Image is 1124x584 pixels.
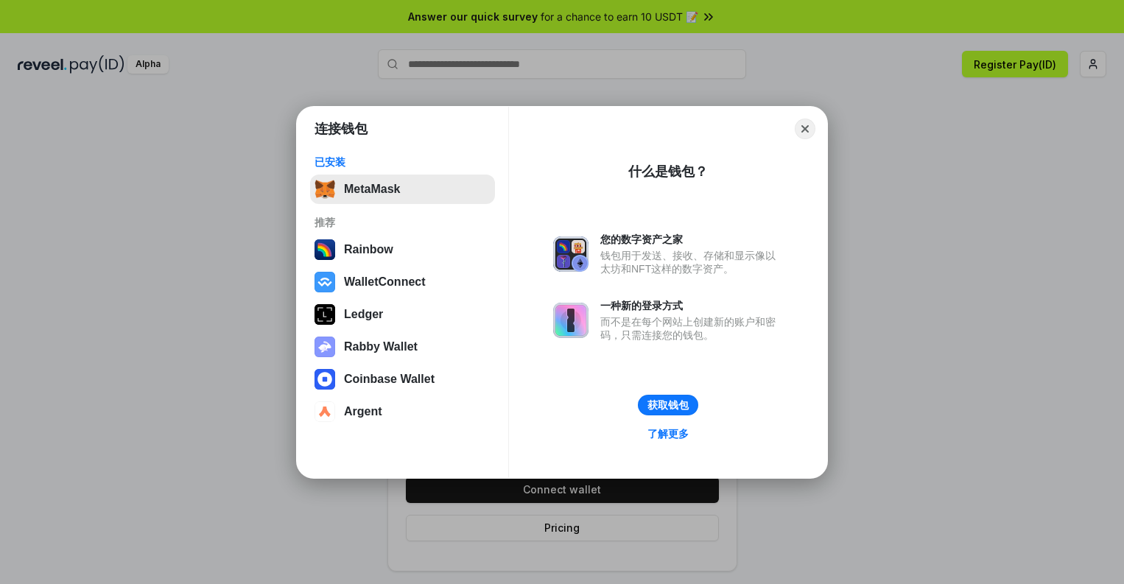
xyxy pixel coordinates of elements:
img: svg+xml,%3Csvg%20xmlns%3D%22http%3A%2F%2Fwww.w3.org%2F2000%2Fsvg%22%20fill%3D%22none%22%20viewBox... [553,236,589,272]
img: svg+xml,%3Csvg%20width%3D%22120%22%20height%3D%22120%22%20viewBox%3D%220%200%20120%20120%22%20fil... [315,239,335,260]
div: Rainbow [344,243,393,256]
div: 一种新的登录方式 [600,299,783,312]
button: Rainbow [310,235,495,264]
button: Close [795,119,815,139]
button: Coinbase Wallet [310,365,495,394]
button: Ledger [310,300,495,329]
div: 获取钱包 [647,398,689,412]
img: svg+xml,%3Csvg%20width%3D%2228%22%20height%3D%2228%22%20viewBox%3D%220%200%2028%2028%22%20fill%3D... [315,369,335,390]
div: 什么是钱包？ [628,163,708,180]
img: svg+xml,%3Csvg%20width%3D%2228%22%20height%3D%2228%22%20viewBox%3D%220%200%2028%2028%22%20fill%3D... [315,272,335,292]
div: Coinbase Wallet [344,373,435,386]
div: Argent [344,405,382,418]
img: svg+xml,%3Csvg%20fill%3D%22none%22%20height%3D%2233%22%20viewBox%3D%220%200%2035%2033%22%20width%... [315,179,335,200]
img: svg+xml,%3Csvg%20xmlns%3D%22http%3A%2F%2Fwww.w3.org%2F2000%2Fsvg%22%20width%3D%2228%22%20height%3... [315,304,335,325]
div: MetaMask [344,183,400,196]
img: svg+xml,%3Csvg%20xmlns%3D%22http%3A%2F%2Fwww.w3.org%2F2000%2Fsvg%22%20fill%3D%22none%22%20viewBox... [553,303,589,338]
div: Rabby Wallet [344,340,418,353]
div: 您的数字资产之家 [600,233,783,246]
img: svg+xml,%3Csvg%20xmlns%3D%22http%3A%2F%2Fwww.w3.org%2F2000%2Fsvg%22%20fill%3D%22none%22%20viewBox... [315,337,335,357]
div: 已安装 [315,155,491,169]
div: Ledger [344,308,383,321]
img: svg+xml,%3Csvg%20width%3D%2228%22%20height%3D%2228%22%20viewBox%3D%220%200%2028%2028%22%20fill%3D... [315,401,335,422]
button: Rabby Wallet [310,332,495,362]
button: 获取钱包 [638,395,698,415]
button: MetaMask [310,175,495,204]
div: 了解更多 [647,427,689,440]
div: 钱包用于发送、接收、存储和显示像以太坊和NFT这样的数字资产。 [600,249,783,275]
h1: 连接钱包 [315,120,368,138]
div: 而不是在每个网站上创建新的账户和密码，只需连接您的钱包。 [600,315,783,342]
button: WalletConnect [310,267,495,297]
button: Argent [310,397,495,426]
div: 推荐 [315,216,491,229]
div: WalletConnect [344,275,426,289]
a: 了解更多 [639,424,698,443]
